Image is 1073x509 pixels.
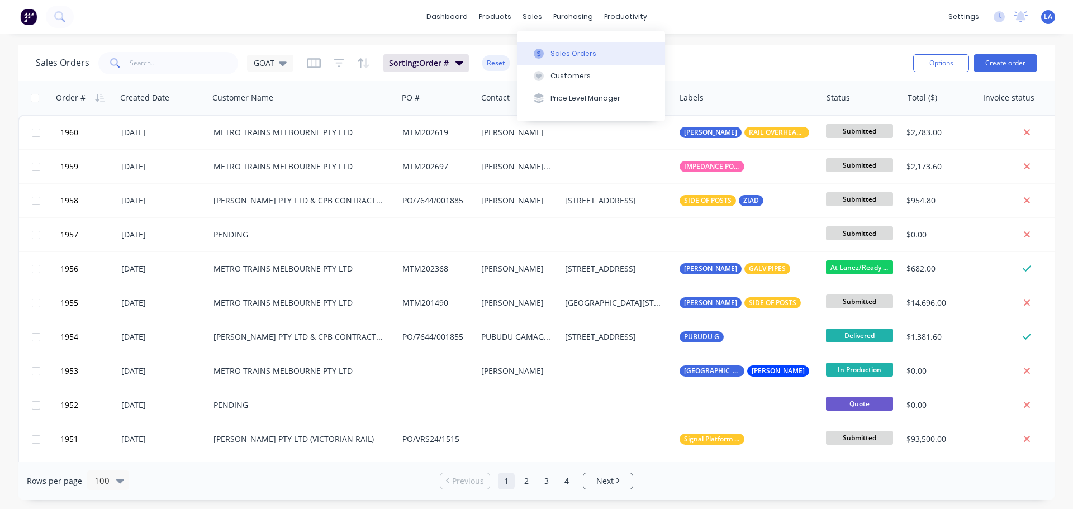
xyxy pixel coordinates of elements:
button: 1953 [57,354,121,388]
div: PO/7644/001885 [402,195,469,206]
div: MTM202619 [402,127,469,138]
button: 1957 [57,218,121,251]
span: 1954 [60,331,78,342]
button: 1951 [57,422,121,456]
button: Options [913,54,969,72]
div: [PERSON_NAME] QASSAB [481,161,552,172]
span: GOAT [254,57,274,69]
span: [PERSON_NAME] [684,263,737,274]
div: METRO TRAINS MELBOURNE PTY LTD [213,161,384,172]
div: Price Level Manager [550,93,620,103]
span: [GEOGRAPHIC_DATA] [684,365,740,377]
div: $682.00 [906,263,970,274]
span: Previous [452,475,484,487]
div: [DATE] [121,229,205,240]
div: $0.00 [906,365,970,377]
button: Sorting:Order # [383,54,469,72]
img: Factory [20,8,37,25]
div: Sales Orders [550,49,596,59]
a: Page 1 is your current page [498,473,515,489]
span: At Lanez/Ready ... [826,260,893,274]
span: LA [1044,12,1052,22]
div: [DATE] [121,127,205,138]
div: [PERSON_NAME] PTY LTD & CPB CONTRACTORS PTY LTD [213,331,384,342]
button: 1955 [57,286,121,320]
div: Invoice status [983,92,1034,103]
span: Sorting: Order # [389,58,449,69]
span: Next [596,475,614,487]
span: Delivered [826,329,893,342]
span: SIDE OF POSTS [684,195,732,206]
span: [PERSON_NAME] [752,365,805,377]
a: dashboard [421,8,473,25]
div: [STREET_ADDRESS] [565,331,666,342]
button: [GEOGRAPHIC_DATA][PERSON_NAME] [680,365,864,377]
div: [DATE] [121,434,205,445]
span: Submitted [826,294,893,308]
div: $0.00 [906,229,970,240]
div: Customer Name [212,92,273,103]
span: RAIL OVERHEAD ITEMS [749,127,805,138]
span: IMPEDANCE POSTS [684,161,740,172]
a: Next page [583,475,633,487]
button: 1952 [57,388,121,422]
div: METRO TRAINS MELBOURNE PTY LTD [213,297,384,308]
span: Submitted [826,431,893,445]
div: settings [943,8,985,25]
div: [PERSON_NAME] PTY LTD (VICTORIAN RAIL) [213,434,384,445]
span: 1955 [60,297,78,308]
h1: Sales Orders [36,58,89,68]
ul: Pagination [435,473,638,489]
div: Contact [481,92,510,103]
span: 1953 [60,365,78,377]
div: MTM202368 [402,263,469,274]
span: Signal Platform Moorabbin [684,434,740,445]
button: 1960 [57,116,121,149]
a: Page 2 [518,473,535,489]
div: PO/VRS24/1515 [402,434,469,445]
div: [DATE] [121,263,205,274]
div: [DATE] [121,161,205,172]
span: Rows per page [27,475,82,487]
span: 1960 [60,127,78,138]
div: [DATE] [121,297,205,308]
div: MTM201490 [402,297,469,308]
span: 1952 [60,399,78,411]
div: PENDING [213,399,384,411]
span: [PERSON_NAME] [684,127,737,138]
span: GALV PIPES [749,263,786,274]
div: PENDING [213,229,384,240]
div: [PERSON_NAME] [481,263,552,274]
div: $0.00 [906,399,970,411]
div: MTM202697 [402,161,469,172]
span: In Production [826,363,893,377]
div: PO/7644/001855 [402,331,469,342]
div: Status [827,92,850,103]
button: SIDE OF POSTSZIAD [680,195,763,206]
div: METRO TRAINS MELBOURNE PTY LTD [213,365,384,377]
div: Total ($) [908,92,937,103]
div: METRO TRAINS MELBOURNE PTY LTD [213,263,384,274]
div: [STREET_ADDRESS] [565,195,666,206]
div: $2,783.00 [906,127,970,138]
span: Submitted [826,124,893,138]
div: $2,173.60 [906,161,970,172]
span: 1958 [60,195,78,206]
div: Order # [56,92,86,103]
span: Submitted [826,226,893,240]
div: [PERSON_NAME] PTY LTD & CPB CONTRACTORS PTY LTD [213,195,384,206]
button: 1956 [57,252,121,286]
div: [DATE] [121,399,205,411]
div: $14,696.00 [906,297,970,308]
div: purchasing [548,8,599,25]
a: Previous page [440,475,490,487]
div: $1,381.60 [906,331,970,342]
button: PUBUDU G [680,331,724,342]
div: [PERSON_NAME] [481,297,552,308]
div: [DATE] [121,195,205,206]
div: products [473,8,517,25]
a: Page 4 [558,473,575,489]
span: [PERSON_NAME] [684,297,737,308]
div: METRO TRAINS MELBOURNE PTY LTD [213,127,384,138]
span: PUBUDU G [684,331,719,342]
